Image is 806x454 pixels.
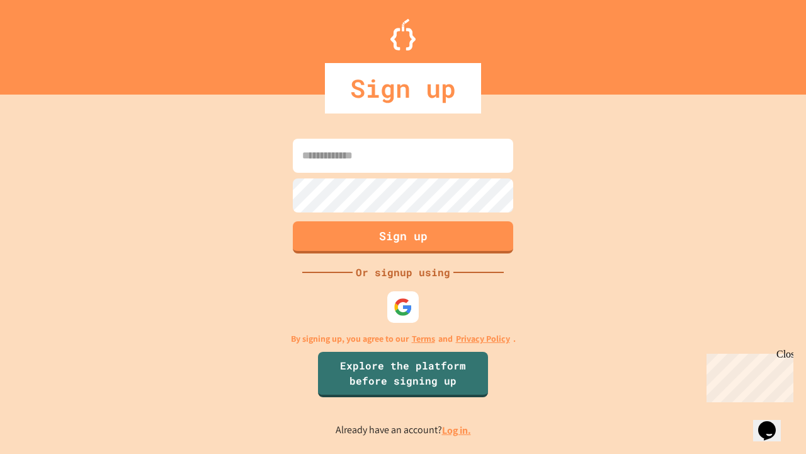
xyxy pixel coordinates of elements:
[291,332,516,346] p: By signing up, you agree to our and .
[456,332,510,346] a: Privacy Policy
[336,422,471,438] p: Already have an account?
[442,424,471,437] a: Log in.
[5,5,87,80] div: Chat with us now!Close
[753,404,793,441] iframe: chat widget
[701,349,793,402] iframe: chat widget
[394,298,412,317] img: google-icon.svg
[293,221,513,253] button: Sign up
[353,265,453,280] div: Or signup using
[390,19,416,50] img: Logo.svg
[412,332,435,346] a: Terms
[325,63,481,113] div: Sign up
[318,352,488,397] a: Explore the platform before signing up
